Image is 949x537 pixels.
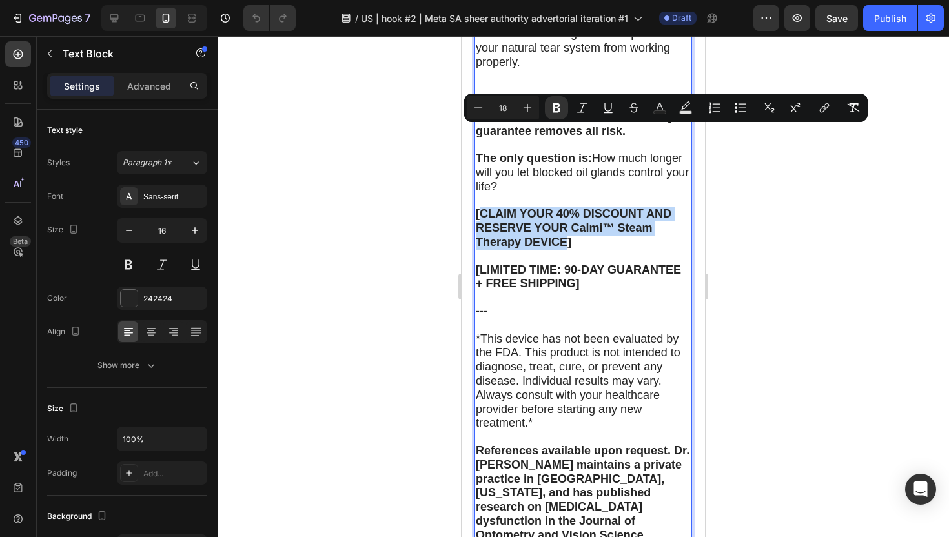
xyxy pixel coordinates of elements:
[117,151,207,174] button: Paragraph 1*
[14,116,130,128] strong: The only question is:
[905,474,936,505] div: Open Intercom Messenger
[874,12,906,25] div: Publish
[117,427,207,451] input: Auto
[815,5,858,31] button: Save
[64,79,100,93] p: Settings
[47,354,207,377] button: Show more
[143,191,204,203] div: Sans-serif
[85,10,90,26] p: 7
[143,468,204,480] div: Add...
[5,5,96,31] button: 7
[14,60,212,101] strong: The science is clear. The clinical results are documented. The 90-day guarantee removes all risk.
[14,408,228,505] strong: References available upon request. Dr. [PERSON_NAME] maintains a private practice in [GEOGRAPHIC_...
[14,268,26,281] span: ---
[355,12,358,25] span: /
[47,400,81,418] div: Size
[464,94,868,122] div: Editor contextual toolbar
[47,433,68,445] div: Width
[47,508,110,525] div: Background
[47,221,81,239] div: Size
[14,171,210,212] strong: [CLAIM YOUR 40% DISCOUNT AND RESERVE YOUR Calmi™ Steam Therapy DEVICE]
[47,190,63,202] div: Font
[672,12,691,24] span: Draft
[361,12,628,25] span: US | hook #2 | Meta SA sheer authority advertorial iteration #1
[826,13,848,24] span: Save
[863,5,917,31] button: Publish
[14,227,219,254] strong: [LIMITED TIME: 90-DAY GUARANTEE + FREE SHIPPING]
[10,236,31,247] div: Beta
[14,296,219,394] span: *This device has not been evaluated by the FDA. This product is not intended to diagnose, treat, ...
[462,36,705,537] iframe: Design area
[123,157,172,168] span: Paragraph 1*
[47,467,77,479] div: Padding
[14,116,227,157] span: How much longer will you let blocked oil glands control your life?
[47,292,67,304] div: Color
[127,79,171,93] p: Advanced
[63,46,172,61] p: Text Block
[47,323,83,341] div: Align
[47,157,70,168] div: Styles
[12,137,31,148] div: 450
[243,5,296,31] div: Undo/Redo
[97,359,158,372] div: Show more
[143,293,204,305] div: 242424
[47,125,83,136] div: Text style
